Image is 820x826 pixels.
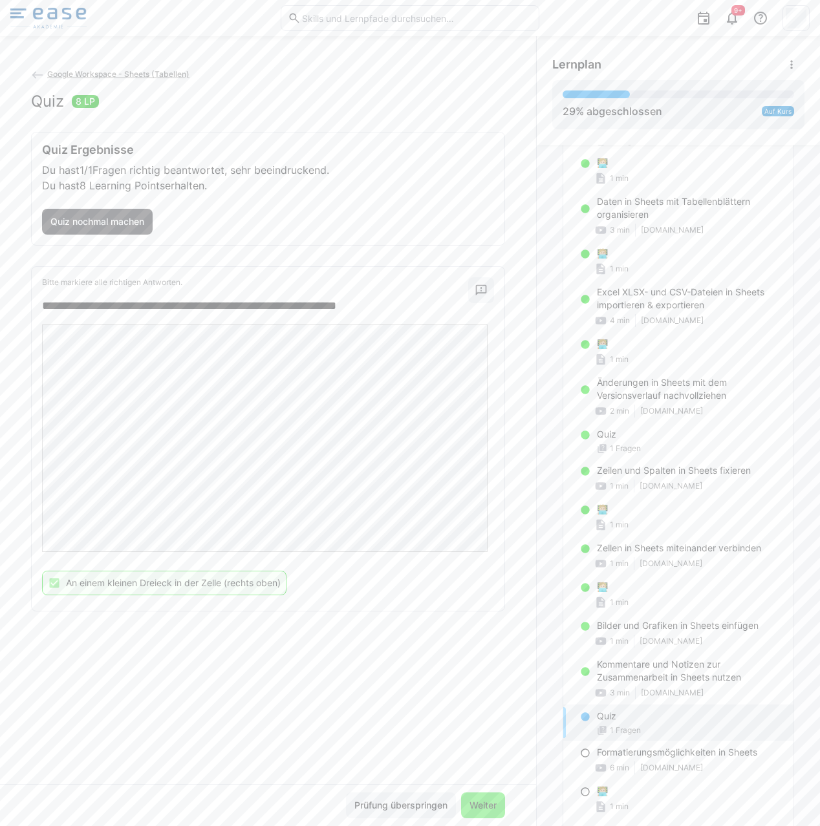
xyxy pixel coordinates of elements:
span: 1 min [610,636,629,646]
p: 🧑🏼‍💻 [597,580,608,593]
p: 🧑🏼‍💻 [597,785,608,798]
span: [DOMAIN_NAME] [641,688,704,698]
button: Quiz nochmal machen [42,209,153,235]
p: Änderungen in Sheets mit dem Versionsverlauf nachvollziehen [597,376,783,402]
span: 8 Learning Points [80,179,165,192]
span: 1 Fragen [610,443,641,454]
span: Quiz nochmal machen [49,215,146,228]
p: Du hast erhalten. [42,178,494,193]
span: 29 [563,105,576,118]
span: 4 min [610,315,630,326]
input: Skills und Lernpfade durchsuchen… [301,12,532,24]
p: 🧑🏼‍💻 [597,337,608,350]
span: 1 min [610,173,629,184]
button: Prüfung überspringen [346,792,456,818]
span: 1 min [610,520,629,530]
span: 1 min [610,597,629,608]
span: [DOMAIN_NAME] [640,558,702,569]
div: % abgeschlossen [563,103,662,119]
span: 2 min [610,406,629,416]
span: [DOMAIN_NAME] [641,225,704,235]
span: [DOMAIN_NAME] [640,481,702,491]
span: Prüfung überspringen [352,799,449,812]
p: Kommentare und Notizen zur Zusammenarbeit in Sheets nutzen [597,658,783,684]
p: Zellen in Sheets miteinander verbinden [597,542,761,555]
span: 1 min [610,558,629,569]
span: 1 min [610,481,629,491]
span: 3 min [610,688,630,698]
span: Google Workspace - Sheets (Tabellen) [47,69,189,79]
span: [DOMAIN_NAME] [640,406,703,416]
span: [DOMAIN_NAME] [640,636,702,646]
p: Quiz [597,710,616,723]
span: 1 min [610,264,629,274]
span: Lernplan [552,58,601,72]
p: Du hast Fragen richtig beantwortet, sehr beeindruckend. [42,162,494,178]
span: Weiter [468,799,499,812]
span: 3 min [610,225,630,235]
p: Excel XLSX- und CSV-Dateien in Sheets importieren & exportieren [597,286,783,312]
span: [DOMAIN_NAME] [641,315,704,326]
p: 🧑🏼‍💻 [597,156,608,169]
span: Auf Kurs [764,107,792,115]
p: Formatierungsmöglichkeiten in Sheets [597,746,757,759]
span: [DOMAIN_NAME] [640,763,703,773]
span: 8 LP [76,95,95,108]
span: 1 min [610,354,629,365]
span: 1 min [610,801,629,812]
h3: Quiz Ergebnisse [42,143,494,157]
span: 1/1 [80,164,92,176]
p: Quiz [597,428,616,441]
p: Daten in Sheets mit Tabellenblättern organisieren [597,195,783,221]
p: 🧑🏼‍💻 [597,247,608,260]
span: 6 min [610,763,629,773]
button: Weiter [461,792,505,818]
p: 🧑🏼‍💻 [597,503,608,516]
span: 9+ [734,6,742,14]
h2: Quiz [31,92,64,111]
p: Zeilen und Spalten in Sheets fixieren [597,464,751,477]
p: Bitte markiere alle richtigen Antworten. [42,277,468,288]
a: Google Workspace - Sheets (Tabellen) [31,69,189,79]
p: Bilder und Grafiken in Sheets einfügen [597,619,759,632]
span: 1 Fragen [610,725,641,736]
p: An einem kleinen Dreieck in der Zelle (rechts oben) [66,577,281,589]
